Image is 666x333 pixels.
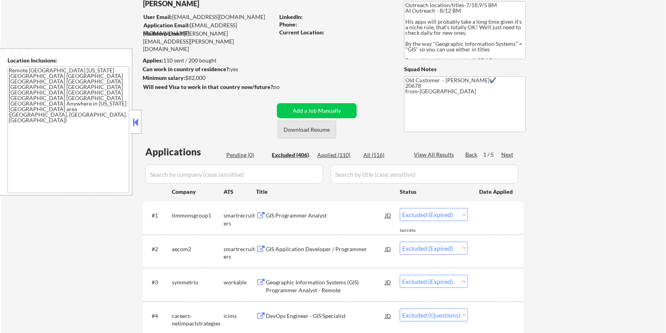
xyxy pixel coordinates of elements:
strong: Will need Visa to work in that country now/future?: [143,83,275,90]
div: #1 [152,212,166,219]
strong: User Email: [143,13,172,20]
div: smartrecruiters [224,212,256,227]
div: #3 [152,278,166,286]
div: JD [384,275,392,289]
strong: Applies: [143,57,163,64]
div: Excluded (406) [272,151,311,159]
div: GIS Programmer Analyst [266,212,385,219]
div: Geographic Information Systems (GIS) Programmer Analyst - Remote [266,278,385,294]
strong: Phone: [279,21,297,28]
div: Next [501,151,514,159]
div: Title [256,188,392,196]
input: Search by title (case sensitive) [331,165,518,184]
div: Pending (0) [226,151,266,159]
div: timmonsgroup1 [172,212,224,219]
div: JD [384,208,392,222]
div: Applied (110) [317,151,357,159]
div: 1 / 5 [483,151,501,159]
div: GIS Application Developer / Programmer [266,245,385,253]
strong: LinkedIn: [279,13,303,20]
div: icims [224,312,256,320]
div: Back [465,151,478,159]
div: symmetrio [172,278,224,286]
div: #2 [152,245,166,253]
div: [EMAIL_ADDRESS][DOMAIN_NAME] [143,21,274,37]
div: DevOps Engineer - GIS Specialist [266,312,385,320]
div: Company [172,188,224,196]
div: workable [224,278,256,286]
div: no [273,83,296,91]
div: Applications [145,147,224,157]
button: Download Resume [278,121,336,138]
strong: Application Email: [143,22,190,28]
div: All (516) [363,151,403,159]
div: Status [400,184,468,199]
div: ATS [224,188,256,196]
div: 110 sent / 200 bought [143,57,274,64]
strong: Current Location: [279,29,324,36]
div: [EMAIL_ADDRESS][DOMAIN_NAME] [143,13,274,21]
strong: Minimum salary: [143,74,185,81]
div: smartrecruiters [224,245,256,261]
div: Location Inclusions: [8,57,129,64]
div: success [400,227,431,234]
strong: Can work in country of residence?: [143,66,230,72]
div: careers-netimpactstrategies [172,312,224,327]
div: JD [384,242,392,256]
div: Date Applied [479,188,514,196]
div: Squad Notes [404,65,526,73]
div: [PERSON_NAME][EMAIL_ADDRESS][PERSON_NAME][DOMAIN_NAME] [143,30,274,53]
input: Search by company (case sensitive) [145,165,323,184]
div: View All Results [414,151,456,159]
button: Add a Job Manually [277,103,357,118]
div: JD [384,308,392,323]
div: #4 [152,312,166,320]
div: yes [143,65,272,73]
strong: Mailslurp Email: [143,30,184,37]
div: aecom2 [172,245,224,253]
div: $82,000 [143,74,274,82]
